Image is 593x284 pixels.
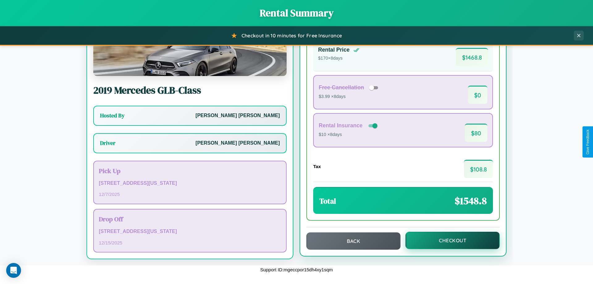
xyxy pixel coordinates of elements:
[242,32,342,39] span: Checkout in 10 minutes for Free Insurance
[319,122,363,129] h4: Rental Insurance
[99,179,281,188] p: [STREET_ADDRESS][US_STATE]
[319,84,364,91] h4: Free Cancellation
[465,124,487,142] span: $ 80
[99,239,281,247] p: 12 / 15 / 2025
[319,93,380,101] p: $3.99 × 8 days
[99,214,281,223] h3: Drop Off
[196,111,280,120] p: [PERSON_NAME] [PERSON_NAME]
[406,232,500,249] button: Checkout
[318,47,350,53] h4: Rental Price
[260,265,333,274] p: Support ID: mgeccpor15dh4xy1sqm
[93,83,287,97] h2: 2019 Mercedes GLB-Class
[464,160,493,178] span: $ 108.8
[586,129,590,155] div: Give Feedback
[318,54,360,62] p: $ 170 × 8 days
[6,6,587,20] h1: Rental Summary
[455,194,487,208] span: $ 1548.8
[319,196,336,206] h3: Total
[306,232,401,250] button: Back
[456,48,488,66] span: $ 1468.8
[99,227,281,236] p: [STREET_ADDRESS][US_STATE]
[99,166,281,175] h3: Pick Up
[468,86,487,104] span: $ 0
[319,131,379,139] p: $10 × 8 days
[6,263,21,278] div: Open Intercom Messenger
[196,139,280,148] p: [PERSON_NAME] [PERSON_NAME]
[100,112,124,119] h3: Hosted By
[313,164,321,169] h4: Tax
[100,139,116,147] h3: Driver
[99,190,281,198] p: 12 / 7 / 2025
